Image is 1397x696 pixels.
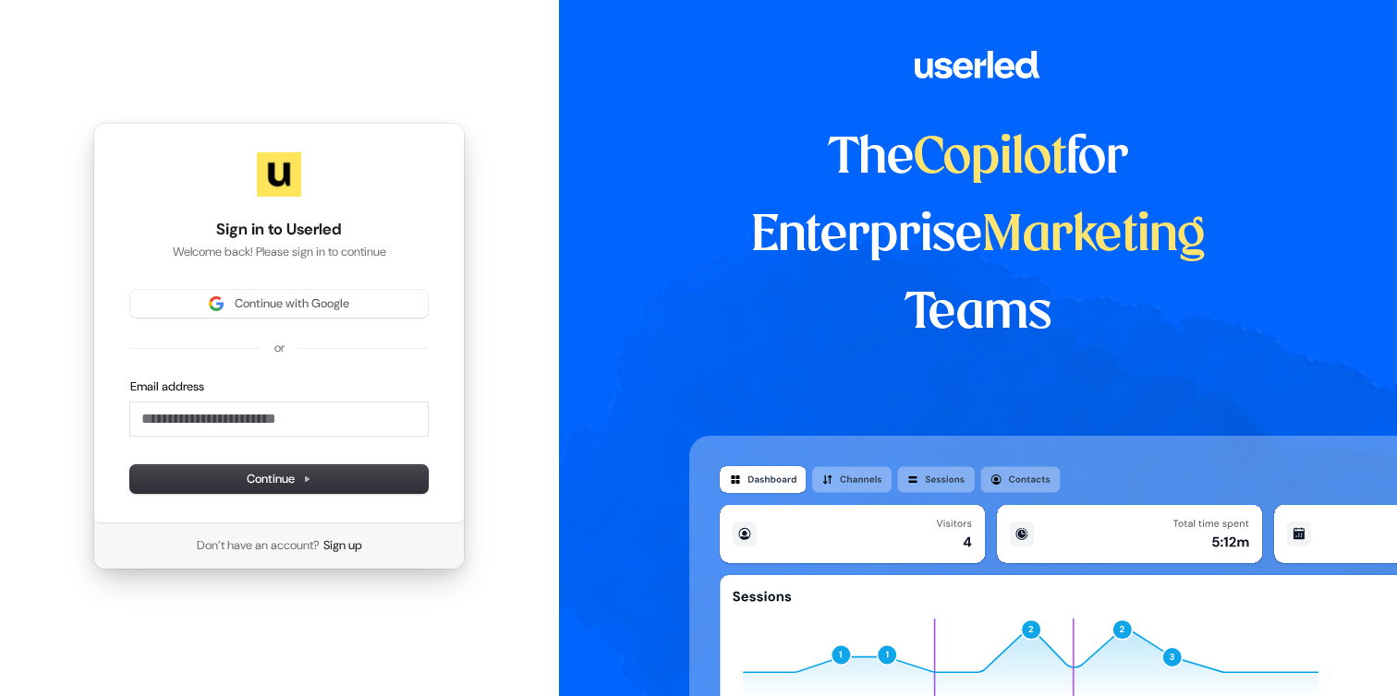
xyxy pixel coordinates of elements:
span: Continue with Google [235,295,349,312]
p: or [274,340,285,356]
button: Sign in with GoogleContinue with Google [130,290,428,318]
span: Marketing [982,212,1206,260]
button: Continue [130,465,428,493]
h1: Sign in to Userled [130,219,428,241]
span: Continue [247,471,311,487]
label: Email address [130,378,204,395]
p: Welcome back! Please sign in to continue [130,244,428,260]
img: Sign in with Google [209,296,224,311]
img: Userled [257,152,301,197]
span: Don’t have an account? [197,537,320,554]
h1: The for Enterprise Teams [689,120,1267,353]
a: Sign up [323,537,362,554]
span: Copilot [914,135,1066,183]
